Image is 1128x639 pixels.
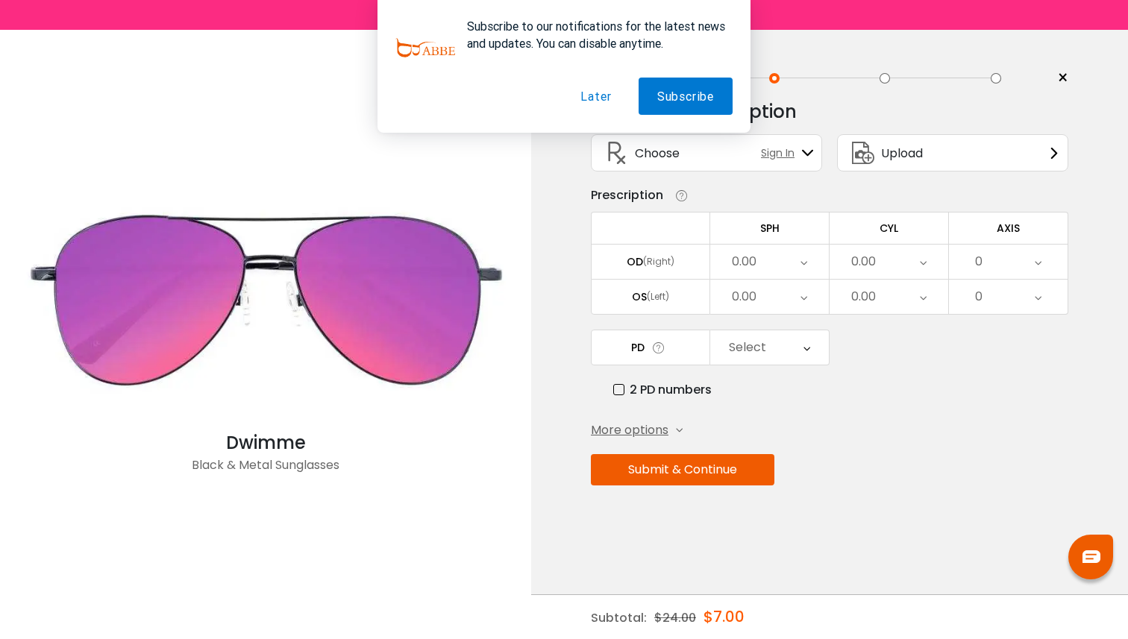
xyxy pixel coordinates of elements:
[975,282,983,312] div: 0
[949,212,1068,244] td: AXIS
[632,290,647,303] div: OS
[613,380,712,399] label: 2 PD numbers
[647,290,669,303] div: (Left)
[975,247,983,277] div: 0
[830,212,949,244] td: CYL
[851,282,876,312] div: 0.00
[881,144,923,163] span: Upload
[591,454,774,485] button: Submit & Continue
[7,171,524,429] img: Black Dwimme - Metal Sunglasses
[591,186,663,204] div: Prescription
[732,247,756,277] div: 0.00
[455,18,733,52] div: Subscribe to our notifications for the latest news and updates. You can disable anytime.
[591,330,710,365] td: PD
[729,333,766,362] div: Select
[732,282,756,312] div: 0.00
[395,18,455,78] img: notification icon
[627,255,643,268] div: OD
[562,78,630,115] button: Later
[643,255,674,268] div: (Right)
[710,212,830,244] td: SPH
[591,421,668,439] span: More options
[761,145,802,161] span: Sign In
[851,247,876,277] div: 0.00
[639,78,733,115] button: Subscribe
[7,456,524,486] div: Black & Metal Sunglasses
[635,144,680,163] span: Choose
[704,595,745,638] div: $7.00
[7,429,524,456] div: Dwimme
[1082,550,1100,563] img: chat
